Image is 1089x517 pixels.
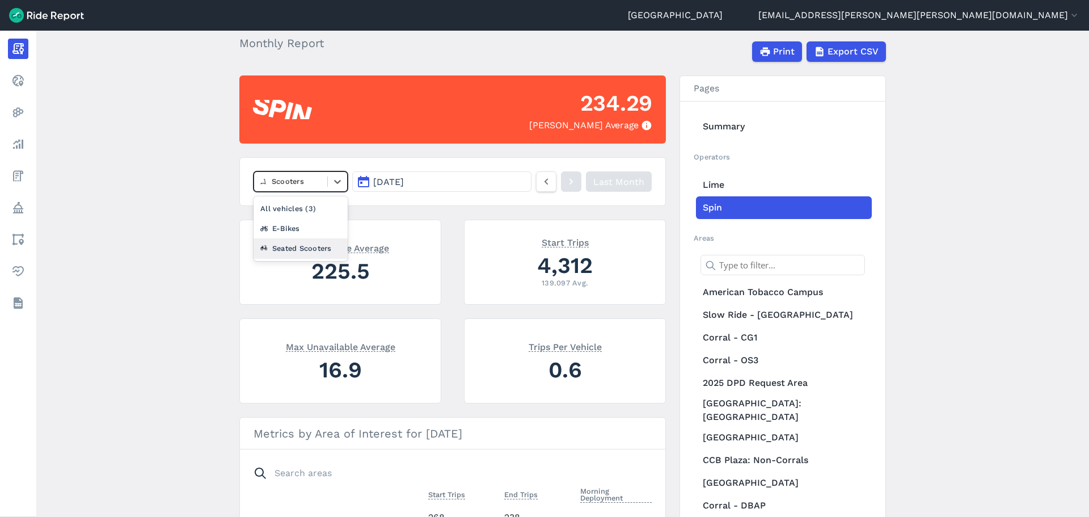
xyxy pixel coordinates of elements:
a: [GEOGRAPHIC_DATA] [696,426,872,449]
a: CCB Plaza: Non-Corrals [696,449,872,472]
button: Morning Deployment [580,485,652,505]
span: Start Trips [428,488,465,499]
div: E-Bikes [254,218,348,238]
div: 225.5 [254,255,427,287]
div: Seated Scooters [254,238,348,258]
span: [DATE] [373,176,404,187]
a: [GEOGRAPHIC_DATA] [628,9,723,22]
span: Morning Deployment [580,485,652,503]
a: Last Month [586,171,652,192]
a: Areas [8,229,28,250]
h3: Metrics by Area of Interest for [DATE] [240,418,665,449]
a: Slow Ride - [GEOGRAPHIC_DATA] [696,304,872,326]
button: [DATE] [352,171,531,192]
a: Corral - CG1 [696,326,872,349]
h2: Operators [694,152,872,162]
img: Spin [253,100,312,119]
input: Search areas [247,463,645,484]
a: Policy [8,197,28,218]
button: Export CSV [807,41,886,62]
a: Spin [696,196,872,219]
a: Fees [8,166,28,186]
a: [GEOGRAPHIC_DATA] [696,472,872,494]
div: 139.097 Avg. [478,278,652,288]
span: Export CSV [828,45,879,58]
button: Start Trips [428,488,465,502]
a: Summary [696,115,872,138]
a: Datasets [8,293,28,313]
span: Print [773,45,795,58]
img: Ride Report [9,8,84,23]
button: [EMAIL_ADDRESS][PERSON_NAME][PERSON_NAME][DOMAIN_NAME] [758,9,1080,22]
h3: Pages [680,76,885,102]
div: All vehicles (3) [254,199,348,218]
a: Corral - DBAP [696,494,872,517]
span: Max Unavailable Average [286,341,395,352]
h2: Areas [694,233,872,243]
a: American Tobacco Campus [696,281,872,304]
div: [PERSON_NAME] Average [529,119,652,132]
a: Realtime [8,70,28,91]
a: [GEOGRAPHIC_DATA]: [GEOGRAPHIC_DATA] [696,394,872,426]
span: Trips Per Vehicle [529,341,602,352]
a: Heatmaps [8,102,28,123]
div: 16.9 [254,354,427,385]
div: 234.29 [580,87,653,119]
h2: Monthly Report [239,35,324,52]
a: Report [8,39,28,59]
a: Corral - OS3 [696,349,872,372]
span: Start Trips [542,236,589,247]
div: 4,312 [478,250,652,281]
span: End Trips [504,488,538,499]
button: End Trips [504,488,538,502]
a: Analyze [8,134,28,154]
a: Lime [696,174,872,196]
a: 2025 DPD Request Area [696,372,872,394]
a: Health [8,261,28,281]
div: 0.6 [478,354,652,385]
input: Type to filter... [700,255,865,275]
button: Print [752,41,802,62]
